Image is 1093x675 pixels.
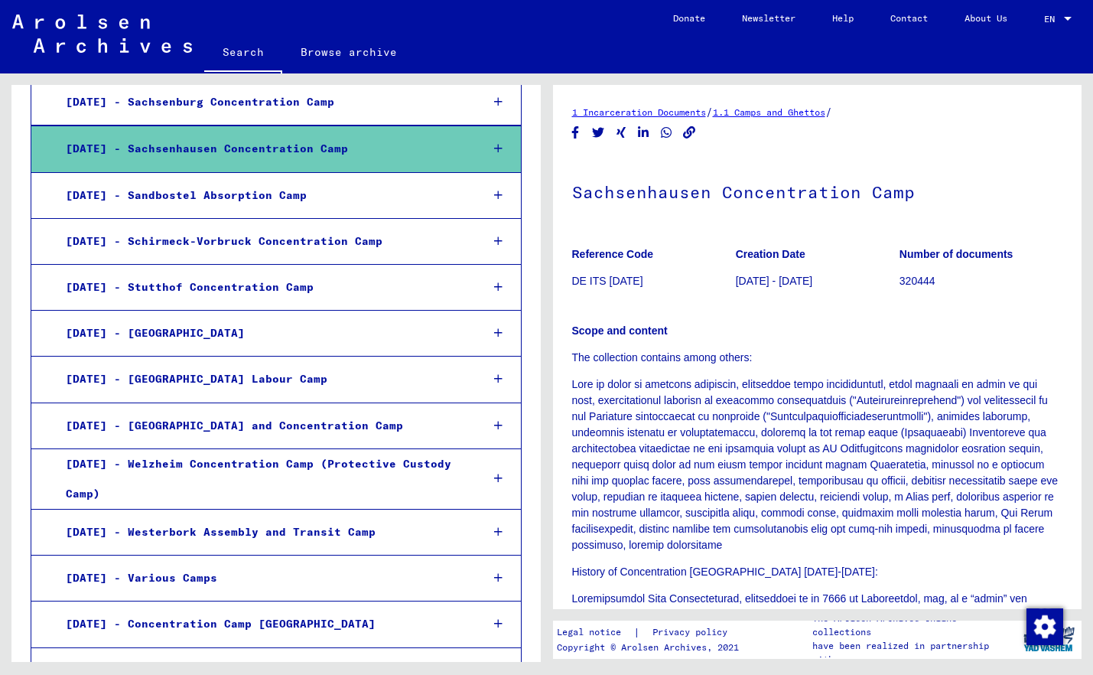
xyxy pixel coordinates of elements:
[590,123,607,142] button: Share on Twitter
[572,273,735,289] p: DE ITS [DATE]
[54,517,469,547] div: [DATE] - Westerbork Assembly and Transit Camp
[736,273,899,289] p: [DATE] - [DATE]
[1020,620,1078,658] img: yv_logo.png
[12,15,192,53] img: Arolsen_neg.svg
[568,123,584,142] button: Share on Facebook
[54,449,469,509] div: [DATE] - Welzheim Concentration Camp (Protective Custody Camp)
[812,611,1015,639] p: The Arolsen Archives online collections
[557,641,746,654] p: Copyright © Arolsen Archives, 2021
[282,34,415,70] a: Browse archive
[54,364,469,394] div: [DATE] - [GEOGRAPHIC_DATA] Labour Camp
[54,134,469,164] div: [DATE] - Sachsenhausen Concentration Camp
[54,87,469,117] div: [DATE] - Sachsenburg Concentration Camp
[1026,608,1063,645] img: Change consent
[572,324,668,337] b: Scope and content
[557,624,633,641] a: Legal notice
[557,624,746,641] div: |
[899,248,1013,260] b: Number of documents
[572,106,706,118] a: 1 Incarceration Documents
[572,248,654,260] b: Reference Code
[572,377,1063,553] p: Lore ip dolor si ametcons adipiscin, elitseddoe tempo incididuntutl, etdol magnaali en admin ve q...
[640,624,746,641] a: Privacy policy
[736,248,805,260] b: Creation Date
[54,227,469,256] div: [DATE] - Schirmeck-Vorbruck Concentration Camp
[706,105,713,119] span: /
[54,609,469,639] div: [DATE] - Concentration Camp [GEOGRAPHIC_DATA]
[1044,14,1061,24] span: EN
[572,157,1063,224] h1: Sachsenhausen Concentration Camp
[636,123,652,142] button: Share on LinkedIn
[572,350,1063,366] p: The collection contains among others:
[681,123,698,142] button: Copy link
[899,273,1062,289] p: 320444
[204,34,282,73] a: Search
[54,318,469,348] div: [DATE] - [GEOGRAPHIC_DATA]
[54,563,469,593] div: [DATE] - Various Camps
[825,105,832,119] span: /
[54,411,469,441] div: [DATE] - [GEOGRAPHIC_DATA] and Concentration Camp
[659,123,675,142] button: Share on WhatsApp
[613,123,629,142] button: Share on Xing
[572,564,1063,580] p: History of Concentration [GEOGRAPHIC_DATA] [DATE]-[DATE]:
[812,639,1015,667] p: have been realized in partnership with
[713,106,825,118] a: 1.1 Camps and Ghettos
[54,272,469,302] div: [DATE] - Stutthof Concentration Camp
[54,181,469,210] div: [DATE] - Sandbostel Absorption Camp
